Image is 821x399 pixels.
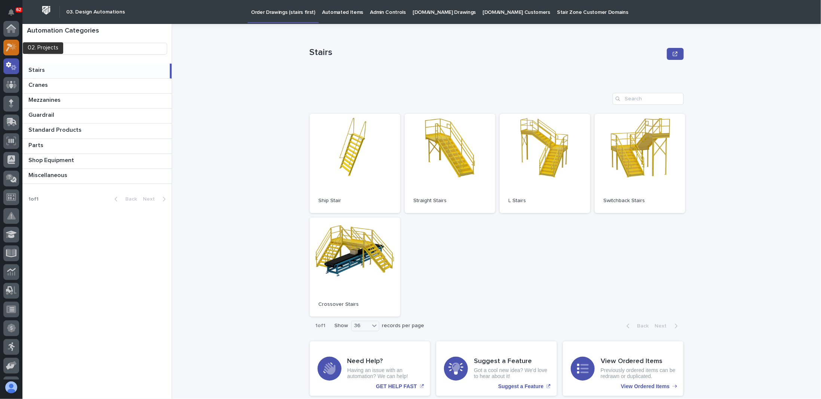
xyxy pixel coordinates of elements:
[28,170,69,179] p: Miscellaneous
[22,124,172,138] a: Standard ProductsStandard Products
[347,357,423,366] h3: Need Help?
[22,139,172,154] a: PartsParts
[22,109,172,124] a: GuardrailGuardrail
[22,154,172,169] a: Shop EquipmentShop Equipment
[601,357,676,366] h3: View Ordered Items
[310,317,332,335] p: 1 of 1
[108,196,140,202] button: Back
[143,197,159,202] span: Next
[310,217,400,317] a: Crossover Stairs
[22,190,45,208] p: 1 of 1
[319,198,391,204] p: Ship Stair
[140,196,172,202] button: Next
[655,323,671,329] span: Next
[633,323,649,329] span: Back
[28,95,62,104] p: Mezzanines
[22,79,172,94] a: CranesCranes
[3,380,19,395] button: users-avatar
[9,9,19,21] div: Notifications62
[621,323,652,329] button: Back
[28,155,76,164] p: Shop Equipment
[652,323,684,329] button: Next
[22,94,172,109] a: MezzaninesMezzanines
[28,140,45,149] p: Parts
[27,27,167,35] h1: Automation Categories
[498,383,543,390] p: Suggest a Feature
[436,341,557,396] a: Suggest a Feature
[352,322,370,330] div: 36
[500,114,590,213] a: L Stairs
[28,80,49,89] p: Cranes
[335,323,348,329] p: Show
[28,65,46,74] p: Stairs
[22,64,172,79] a: StairsStairs
[39,3,53,17] img: Workspace Logo
[604,198,676,204] p: Switchback Stairs
[405,114,495,213] a: Straight Stairs
[509,198,581,204] p: L Stairs
[16,7,21,12] p: 62
[27,43,167,55] input: Search
[310,341,431,396] a: GET HELP FAST
[347,367,423,380] p: Having an issue with an automation? We can help!
[595,114,685,213] a: Switchback Stairs
[121,197,137,202] span: Back
[319,301,391,308] p: Crossover Stairs
[310,114,400,213] a: Ship Stair
[414,198,486,204] p: Straight Stairs
[3,4,19,20] button: Notifications
[563,341,684,396] a: View Ordered Items
[621,383,670,390] p: View Ordered Items
[613,93,684,105] input: Search
[376,383,417,390] p: GET HELP FAST
[474,357,549,366] h3: Suggest a Feature
[28,110,56,119] p: Guardrail
[601,367,676,380] p: Previously ordered items can be redrawn or duplicated.
[474,367,549,380] p: Got a cool new idea? We'd love to hear about it!
[66,9,125,15] h2: 03. Design Automations
[28,125,83,134] p: Standard Products
[382,323,425,329] p: records per page
[22,169,172,184] a: MiscellaneousMiscellaneous
[310,47,664,58] p: Stairs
